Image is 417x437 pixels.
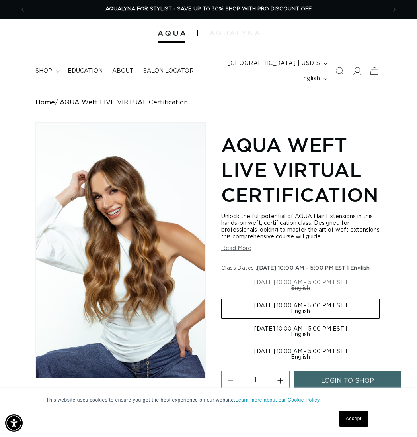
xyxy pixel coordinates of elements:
[221,264,371,272] legend: Class Dates :
[5,414,23,432] div: Accessibility Menu
[221,276,380,295] label: [DATE] 10:00 AM - 5:00 PM EST l English
[221,132,382,207] h1: AQUA Weft LIVE VIRTUAL Certification
[236,397,321,403] a: Learn more about our Cookie Policy.
[294,371,401,391] a: login to shop
[377,399,417,437] iframe: Chat Widget
[386,2,403,17] button: Next announcement
[299,75,320,83] span: English
[221,345,380,364] label: [DATE] 10:00 AM - 5:00 PM EST l English
[112,67,134,75] span: About
[31,63,63,79] summary: shop
[339,411,368,427] a: Accept
[143,67,194,75] span: Salon Locator
[60,99,188,106] span: AQUA Weft LIVE VIRTUAL Certification
[221,322,380,341] label: [DATE] 10:00 AM - 5:00 PM EST l English
[138,63,199,79] a: Salon Locator
[221,245,251,252] button: Read More
[321,371,374,391] span: login to shop
[158,31,185,36] img: Aqua Hair Extensions
[331,62,348,80] summary: Search
[210,31,259,35] img: aqualyna.com
[68,67,103,75] span: Education
[257,266,370,271] span: [DATE] 10:00 AM - 5:00 PM EST l English
[35,99,382,106] nav: breadcrumbs
[221,299,380,319] label: [DATE] 10:00 AM - 5:00 PM EST l English
[35,99,55,106] a: Home
[228,59,320,68] span: [GEOGRAPHIC_DATA] | USD $
[14,2,31,17] button: Previous announcement
[105,6,312,12] span: AQUALYNA FOR STYLIST - SAVE UP TO 30% SHOP WITH PRO DISCOUNT OFF
[107,63,138,79] a: About
[46,396,371,404] p: This website uses cookies to ensure you get the best experience on our website.
[63,63,107,79] a: Education
[221,213,382,240] div: Unlock the full potential of AQUA Hair Extensions in this hands-on weft, certification class. Des...
[35,67,52,75] span: shop
[294,71,331,86] button: English
[35,122,206,378] media-gallery: Gallery Viewer
[223,56,331,71] button: [GEOGRAPHIC_DATA] | USD $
